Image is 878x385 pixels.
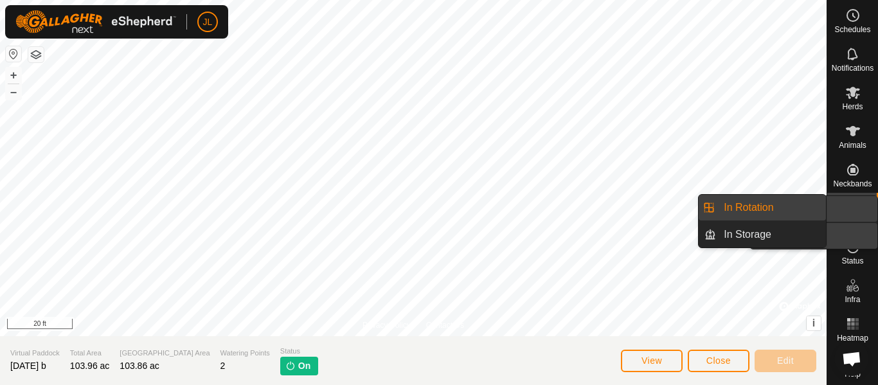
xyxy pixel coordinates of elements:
button: i [807,316,821,330]
span: Status [841,257,863,265]
button: View [621,350,683,372]
button: Reset Map [6,46,21,62]
span: JL [203,15,213,29]
span: Total Area [70,348,110,359]
img: Gallagher Logo [15,10,176,33]
span: Heatmap [837,334,868,342]
span: Close [706,355,731,366]
div: Open chat [834,341,869,376]
button: Close [688,350,749,372]
span: Status [280,346,318,357]
span: Edit [777,355,794,366]
li: In Storage [699,222,826,247]
span: Help [845,370,861,378]
a: Privacy Policy [363,319,411,331]
span: Virtual Paddock [10,348,60,359]
span: Watering Points [220,348,270,359]
a: In Storage [716,222,826,247]
a: Contact Us [426,319,464,331]
button: + [6,67,21,83]
span: In Rotation [724,200,773,215]
a: Help [827,347,878,383]
img: turn-on [285,361,296,371]
span: Infra [845,296,860,303]
span: On [298,359,310,373]
span: View [641,355,662,366]
span: [DATE] b [10,361,46,371]
span: Schedules [834,26,870,33]
li: In Rotation [699,195,826,220]
span: Herds [842,103,863,111]
button: Edit [755,350,816,372]
span: Animals [839,141,866,149]
span: [GEOGRAPHIC_DATA] Area [120,348,210,359]
span: i [812,318,815,328]
button: Map Layers [28,47,44,62]
span: 103.96 ac [70,361,110,371]
button: – [6,84,21,100]
span: Neckbands [833,180,872,188]
span: Notifications [832,64,874,72]
span: 2 [220,361,226,371]
a: In Rotation [716,195,826,220]
span: 103.86 ac [120,361,159,371]
span: In Storage [724,227,771,242]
